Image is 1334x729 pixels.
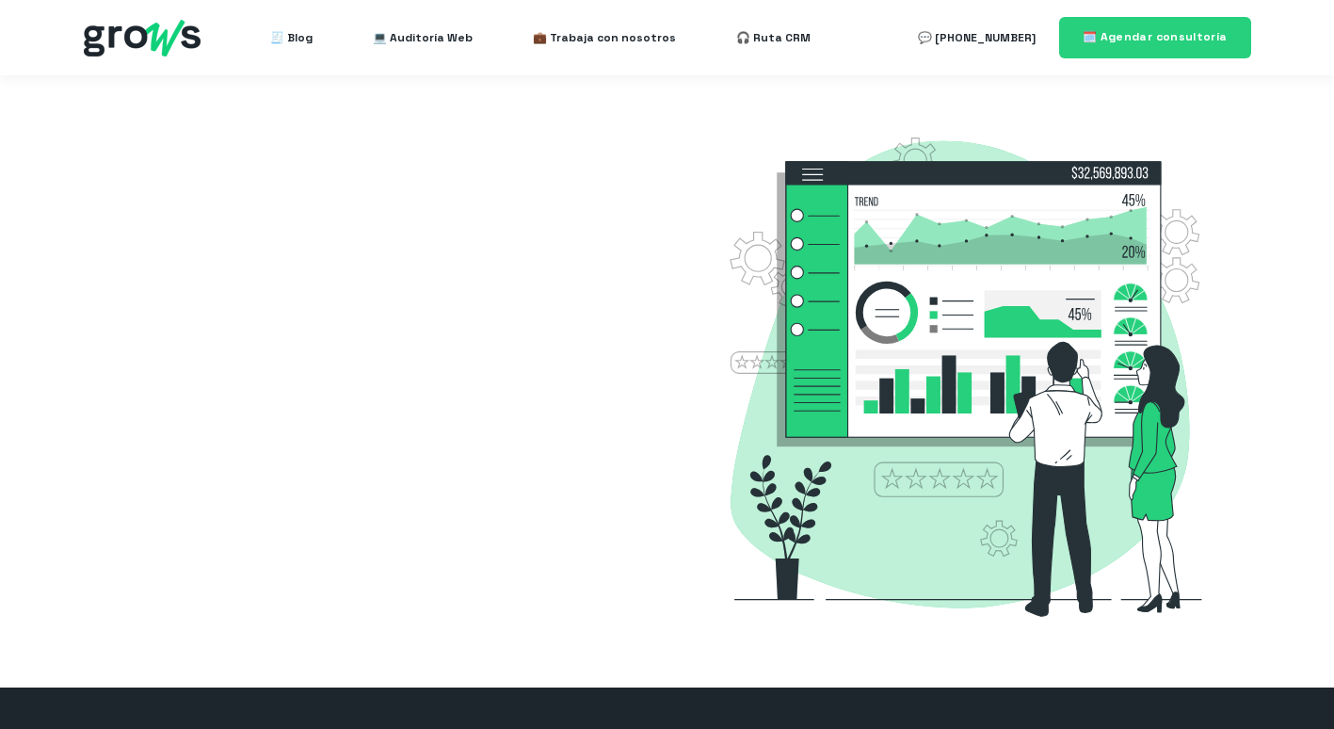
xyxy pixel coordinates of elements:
a: 💼 Trabaja con nosotros [533,19,676,57]
a: 🗓️ Agendar consultoría [1059,17,1251,57]
a: 🎧 Ruta CRM [736,19,811,57]
a: 💬 [PHONE_NUMBER] [918,19,1036,57]
a: 🧾 Blog [270,19,313,57]
span: 🗓️ Agendar consultoría [1083,29,1228,44]
img: grows - hubspot [84,20,201,57]
a: 💻 Auditoría Web [373,19,473,57]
